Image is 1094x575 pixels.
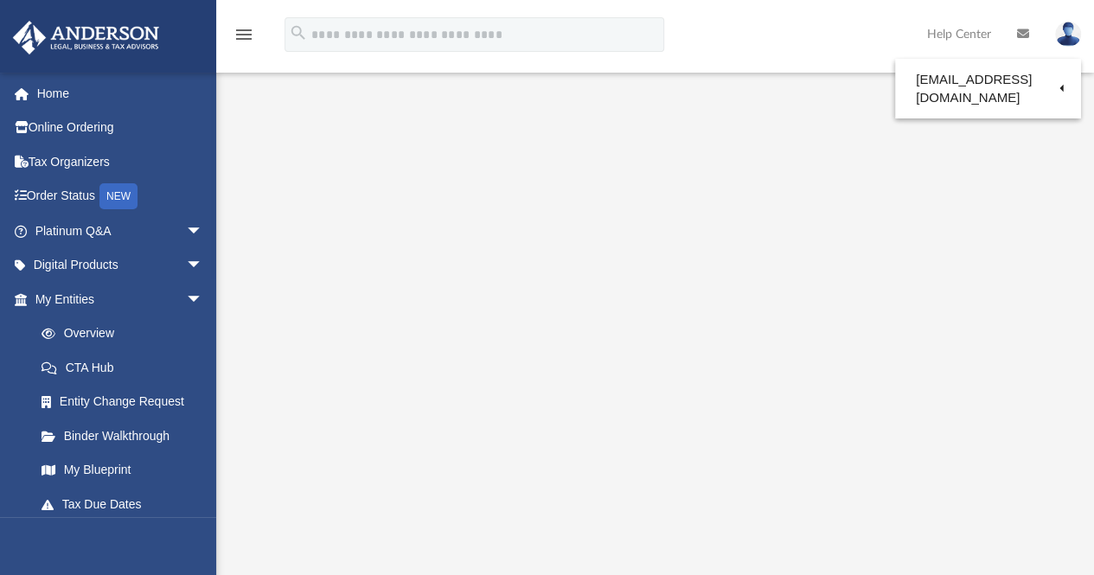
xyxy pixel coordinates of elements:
[234,24,254,45] i: menu
[99,183,138,209] div: NEW
[186,282,221,317] span: arrow_drop_down
[24,350,229,385] a: CTA Hub
[12,111,229,145] a: Online Ordering
[186,214,221,249] span: arrow_drop_down
[1055,22,1081,47] img: User Pic
[24,453,221,488] a: My Blueprint
[186,248,221,284] span: arrow_drop_down
[289,23,308,42] i: search
[8,21,164,54] img: Anderson Advisors Platinum Portal
[12,144,229,179] a: Tax Organizers
[24,418,229,453] a: Binder Walkthrough
[12,282,229,316] a: My Entitiesarrow_drop_down
[12,214,229,248] a: Platinum Q&Aarrow_drop_down
[12,248,229,283] a: Digital Productsarrow_drop_down
[234,33,254,45] a: menu
[12,76,229,111] a: Home
[895,63,1081,114] a: [EMAIL_ADDRESS][DOMAIN_NAME]
[12,179,229,214] a: Order StatusNEW
[24,385,229,419] a: Entity Change Request
[24,316,229,351] a: Overview
[24,487,229,521] a: Tax Due Dates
